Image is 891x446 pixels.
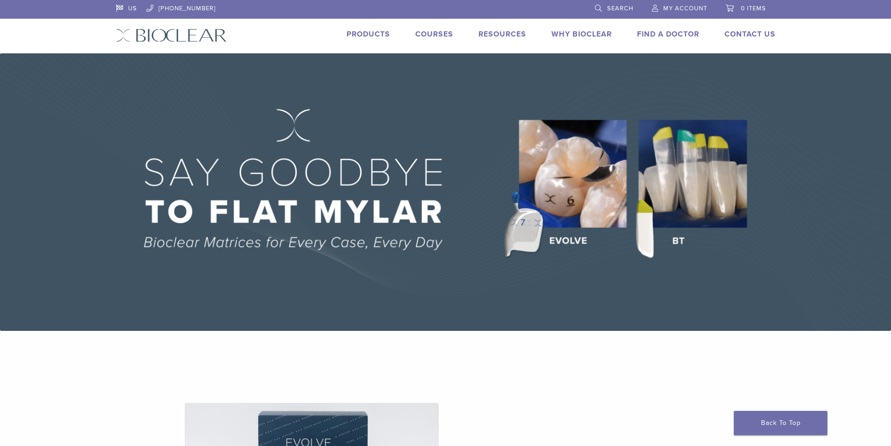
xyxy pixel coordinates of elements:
[415,29,453,39] a: Courses
[347,29,390,39] a: Products
[478,29,526,39] a: Resources
[741,5,766,12] span: 0 items
[724,29,775,39] a: Contact Us
[637,29,699,39] a: Find A Doctor
[607,5,633,12] span: Search
[116,29,227,42] img: Bioclear
[734,411,827,435] a: Back To Top
[663,5,707,12] span: My Account
[551,29,612,39] a: Why Bioclear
